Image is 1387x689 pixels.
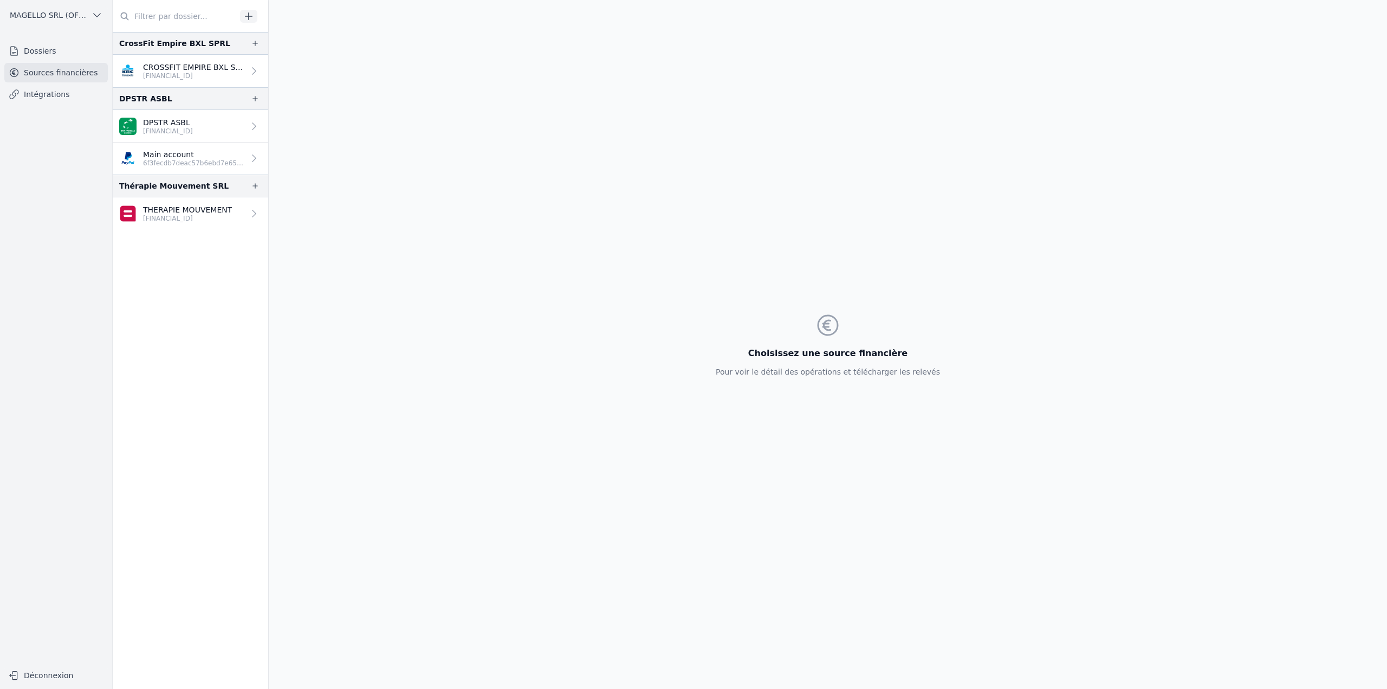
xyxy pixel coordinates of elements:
span: MAGELLO SRL (OFFICIEL) [10,10,87,21]
p: 6f3fecdb7deac57b6ebd7e6514363c13 [143,159,244,168]
p: DPSTR ASBL [143,117,193,128]
img: belfius.png [119,205,137,222]
p: [FINANCIAL_ID] [143,72,244,80]
div: Thérapie Mouvement SRL [119,179,229,192]
a: Main account 6f3fecdb7deac57b6ebd7e6514363c13 [113,143,268,175]
p: THERAPIE MOUVEMENT [143,204,232,215]
div: DPSTR ASBL [119,92,172,105]
p: CROSSFIT EMPIRE BXL SRL [143,62,244,73]
button: MAGELLO SRL (OFFICIEL) [4,7,108,24]
h3: Choisissez une source financière [716,347,940,360]
p: [FINANCIAL_ID] [143,127,193,136]
p: Main account [143,149,244,160]
button: Déconnexion [4,667,108,684]
a: DPSTR ASBL [FINANCIAL_ID] [113,110,268,143]
img: KBC_BRUSSELS_KREDBEBB.png [119,62,137,80]
div: CrossFit Empire BXL SPRL [119,37,230,50]
p: Pour voir le détail des opérations et télécharger les relevés [716,366,940,377]
a: CROSSFIT EMPIRE BXL SRL [FINANCIAL_ID] [113,55,268,87]
img: PAYPAL_PPLXLULL.png [119,150,137,167]
input: Filtrer par dossier... [113,7,236,26]
img: BNP_BE_BUSINESS_GEBABEBB.png [119,118,137,135]
p: [FINANCIAL_ID] [143,214,232,223]
a: Sources financières [4,63,108,82]
a: Intégrations [4,85,108,104]
a: Dossiers [4,41,108,61]
a: THERAPIE MOUVEMENT [FINANCIAL_ID] [113,197,268,230]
